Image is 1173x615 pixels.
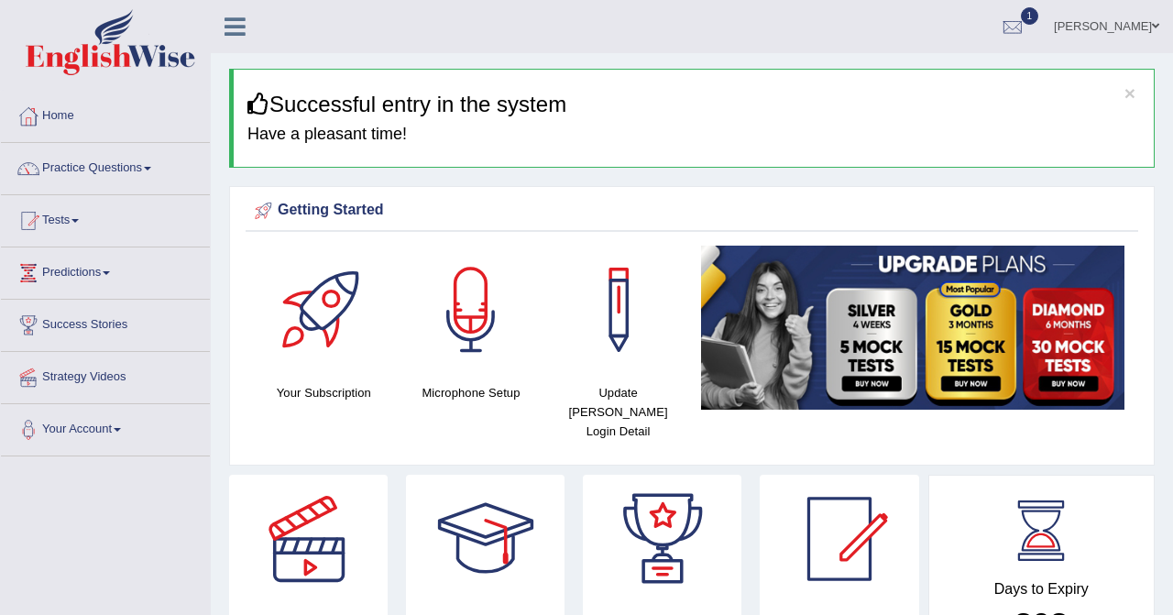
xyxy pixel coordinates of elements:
h4: Microphone Setup [407,383,536,402]
a: Your Account [1,404,210,450]
h4: Have a pleasant time! [247,126,1140,144]
a: Practice Questions [1,143,210,189]
a: Success Stories [1,300,210,346]
h4: Your Subscription [259,383,389,402]
div: Getting Started [250,197,1134,225]
a: Strategy Videos [1,352,210,398]
h4: Update [PERSON_NAME] Login Detail [554,383,683,441]
span: 1 [1021,7,1039,25]
h4: Days to Expiry [949,581,1135,598]
img: small5.jpg [701,246,1124,410]
a: Home [1,91,210,137]
h3: Successful entry in the system [247,93,1140,116]
a: Predictions [1,247,210,293]
button: × [1124,83,1135,103]
a: Tests [1,195,210,241]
